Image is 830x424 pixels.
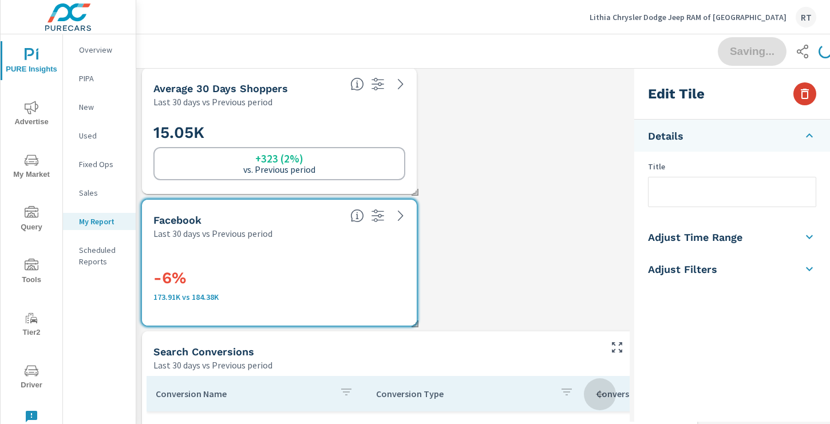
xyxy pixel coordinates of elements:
[648,263,717,276] h5: Adjust Filters
[392,207,410,225] a: See more details in report
[590,12,786,22] p: Lithia Chrysler Dodge Jeep RAM of [GEOGRAPHIC_DATA]
[153,82,288,94] h5: Average 30 Days Shoppers
[153,358,272,372] p: Last 30 days vs Previous period
[79,130,127,141] p: Used
[153,292,405,302] p: 173,912 vs 184,382
[79,73,127,84] p: PIPA
[79,101,127,113] p: New
[153,346,254,358] h5: Search Conversions
[63,156,136,173] div: Fixed Ops
[79,244,127,267] p: Scheduled Reports
[153,122,405,142] h2: 15.05K
[350,77,364,91] span: A rolling 30 day total of daily Shoppers on the dealership website, averaged over the selected da...
[63,70,136,87] div: PIPA
[608,338,626,356] button: Make Fullscreen
[153,268,405,288] h3: -6%
[243,164,315,175] p: vs. Previous period
[376,388,551,399] p: Conversion Type
[648,129,683,142] h5: Details
[63,98,136,116] div: New
[4,311,59,339] span: Tier2
[4,364,59,392] span: Driver
[79,187,127,199] p: Sales
[392,75,410,93] a: See more details in report
[153,227,272,240] p: Last 30 days vs Previous period
[796,7,816,27] div: RT
[4,206,59,234] span: Query
[63,213,136,230] div: My Report
[791,40,814,63] button: Share Report
[153,95,272,109] p: Last 30 days vs Previous period
[4,153,59,181] span: My Market
[79,158,127,170] p: Fixed Ops
[4,259,59,287] span: Tools
[350,209,364,223] span: All conversions reported from Facebook with duplicates filtered out
[648,231,742,244] h5: Adjust Time Range
[156,388,330,399] p: Conversion Name
[79,44,127,56] p: Overview
[255,153,303,164] h6: +323 (2%)
[648,161,816,172] p: Title
[648,84,705,104] h3: Edit Tile
[79,216,127,227] p: My Report
[153,214,201,226] h5: Facebook
[63,184,136,201] div: Sales
[4,101,59,129] span: Advertise
[63,241,136,270] div: Scheduled Reports
[63,127,136,144] div: Used
[596,388,655,399] p: Conversions
[63,41,136,58] div: Overview
[4,48,59,76] span: PURE Insights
